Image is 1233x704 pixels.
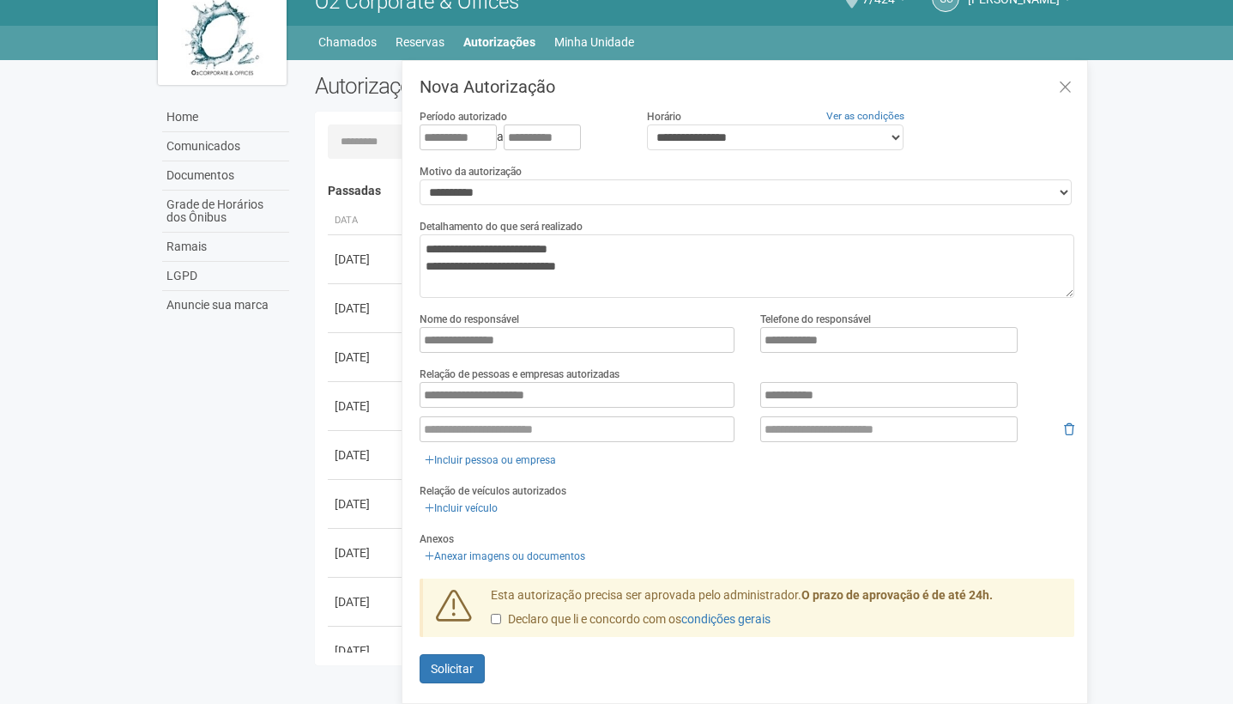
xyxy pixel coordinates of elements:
a: Anuncie sua marca [162,291,289,319]
div: [DATE] [335,300,398,317]
a: Incluir veículo [420,499,503,518]
label: Motivo da autorização [420,164,522,179]
div: [DATE] [335,349,398,366]
h2: Autorizações [315,73,682,99]
div: [DATE] [335,544,398,561]
a: LGPD [162,262,289,291]
label: Relação de pessoas e empresas autorizadas [420,367,620,382]
div: [DATE] [335,398,398,415]
a: Ver as condições [826,110,904,122]
h4: Passadas [328,185,1063,197]
label: Telefone do responsável [760,312,871,327]
th: Data [328,207,405,235]
div: Esta autorização precisa ser aprovada pelo administrador. [478,587,1075,637]
div: [DATE] [335,495,398,513]
div: [DATE] [335,446,398,464]
a: Chamados [318,30,377,54]
h3: Nova Autorização [420,78,1074,95]
a: Ramais [162,233,289,262]
div: [DATE] [335,251,398,268]
a: Reservas [396,30,444,54]
label: Declaro que li e concordo com os [491,611,771,628]
strong: O prazo de aprovação é de até 24h. [801,588,993,602]
div: [DATE] [335,593,398,610]
a: Autorizações [463,30,535,54]
a: Grade de Horários dos Ônibus [162,191,289,233]
label: Período autorizado [420,109,507,124]
label: Nome do responsável [420,312,519,327]
label: Relação de veículos autorizados [420,483,566,499]
a: Documentos [162,161,289,191]
div: [DATE] [335,642,398,659]
a: condições gerais [681,612,771,626]
input: Declaro que li e concordo com oscondições gerais [491,614,501,624]
label: Detalhamento do que será realizado [420,219,583,234]
span: Solicitar [431,662,474,676]
a: Incluir pessoa ou empresa [420,451,561,470]
i: Remover [1064,423,1074,435]
a: Home [162,103,289,132]
div: a [420,124,620,150]
a: Comunicados [162,132,289,161]
label: Horário [647,109,681,124]
a: Minha Unidade [554,30,634,54]
label: Anexos [420,531,454,547]
a: Anexar imagens ou documentos [420,547,590,566]
button: Solicitar [420,654,485,683]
